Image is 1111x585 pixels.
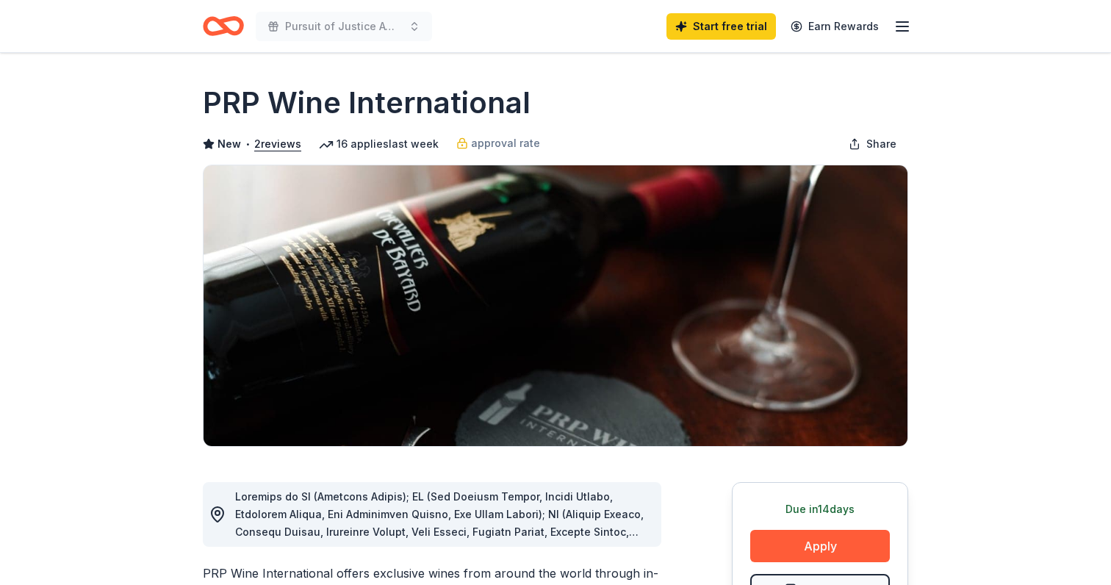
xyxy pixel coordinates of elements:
[204,165,907,446] img: Image for PRP Wine International
[217,135,241,153] span: New
[471,134,540,152] span: approval rate
[666,13,776,40] a: Start free trial
[456,134,540,152] a: approval rate
[245,138,251,150] span: •
[203,9,244,43] a: Home
[782,13,888,40] a: Earn Rewards
[256,12,432,41] button: Pursuit of Justice Awards
[203,82,531,123] h1: PRP Wine International
[750,530,890,562] button: Apply
[750,500,890,518] div: Due in 14 days
[837,129,908,159] button: Share
[254,135,301,153] button: 2reviews
[319,135,439,153] div: 16 applies last week
[866,135,896,153] span: Share
[285,18,403,35] span: Pursuit of Justice Awards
